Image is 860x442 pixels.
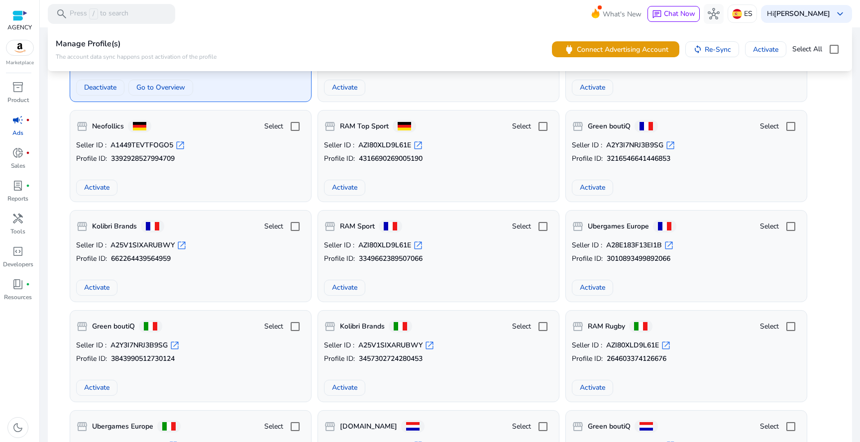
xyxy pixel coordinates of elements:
button: Activate [324,180,365,196]
span: Chat Now [664,9,695,18]
b: Kolibri Brands [340,322,385,331]
b: 3843990512730124 [111,354,175,364]
button: Activate [572,380,613,396]
h4: Manage Profile(s) [56,39,216,49]
button: Activate [745,41,786,57]
b: A1449TEVTFOGO5 [110,140,173,150]
p: Press to search [70,8,128,19]
button: Re-Sync [685,41,739,57]
b: Green boutiQ [92,322,135,331]
span: Activate [84,182,109,193]
span: Select [264,322,283,331]
span: book_4 [12,278,24,290]
p: The account data sync happens post activation of the profile [56,52,216,60]
p: Marketplace [6,59,34,67]
b: Kolibri Brands [92,221,137,231]
span: Seller ID : [572,240,602,250]
span: Profile ID: [76,154,107,164]
span: inventory_2 [12,81,24,93]
b: Green boutiQ [588,422,631,432]
mat-icon: sync [693,45,702,54]
span: storefront [572,221,584,232]
p: Resources [4,293,32,302]
b: 4316690269005190 [359,154,423,164]
span: Profile ID: [572,254,603,264]
span: Profile ID: [76,354,107,364]
b: A28E183F13EI1B [606,240,662,250]
span: Select [760,422,779,432]
span: fiber_manual_record [26,151,30,155]
p: AGENCY [7,23,32,32]
span: Seller ID : [572,140,602,150]
span: Activate [753,44,778,54]
span: Seller ID : [324,340,354,350]
button: Deactivate [76,80,124,96]
span: / [89,8,98,19]
b: A25V1SIXARUBWY [358,340,423,350]
button: Activate [324,380,365,396]
span: Select [264,221,283,231]
button: Activate [572,180,613,196]
span: Activate [332,282,357,293]
span: Seller ID : [324,240,354,250]
span: storefront [324,321,336,332]
p: Product [7,96,29,105]
span: search [56,8,68,20]
span: Select [512,422,531,432]
span: open_in_new [413,240,423,250]
button: Go to Overview [128,80,193,96]
p: Tools [10,227,25,236]
span: Profile ID: [76,254,107,264]
span: hub [708,8,720,20]
span: Select [512,121,531,131]
img: amazon.svg [6,40,33,55]
span: Select [512,322,531,331]
span: power [563,43,575,55]
span: dark_mode [12,422,24,434]
span: storefront [572,321,584,332]
span: Connect Advertising Account [577,44,668,54]
span: Select [760,221,779,231]
span: Re-Sync [705,44,731,54]
span: fiber_manual_record [26,118,30,122]
span: Select [264,121,283,131]
span: Activate [580,82,605,93]
p: Reports [7,194,28,203]
span: Seller ID : [572,340,602,350]
span: storefront [324,221,336,232]
span: Activate [580,382,605,393]
span: storefront [76,421,88,433]
p: Hi [767,10,830,17]
span: Activate [332,182,357,193]
span: Profile ID: [324,154,355,164]
p: Developers [3,260,33,269]
b: [PERSON_NAME] [774,9,830,18]
span: Select [760,322,779,331]
b: Green boutiQ [588,121,631,131]
span: Select All [792,44,822,54]
span: Select [512,221,531,231]
button: Activate [572,80,613,96]
img: es.svg [732,9,742,19]
span: fiber_manual_record [26,184,30,188]
button: Activate [76,280,117,296]
span: keyboard_arrow_down [834,8,846,20]
button: Activate [324,280,365,296]
span: Seller ID : [76,340,107,350]
b: A2Y3I7NRJ3B9SG [110,340,168,350]
span: Activate [332,82,357,93]
span: storefront [76,321,88,332]
span: open_in_new [175,140,185,150]
button: powerConnect Advertising Account [552,41,679,57]
span: open_in_new [665,140,675,150]
span: Select [760,121,779,131]
b: [DOMAIN_NAME] [340,422,397,432]
span: Activate [580,182,605,193]
span: donut_small [12,147,24,159]
p: Ads [12,128,23,137]
span: Profile ID: [572,354,603,364]
span: Profile ID: [572,154,603,164]
span: What's New [603,5,642,23]
button: Activate [76,180,117,196]
span: lab_profile [12,180,24,192]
